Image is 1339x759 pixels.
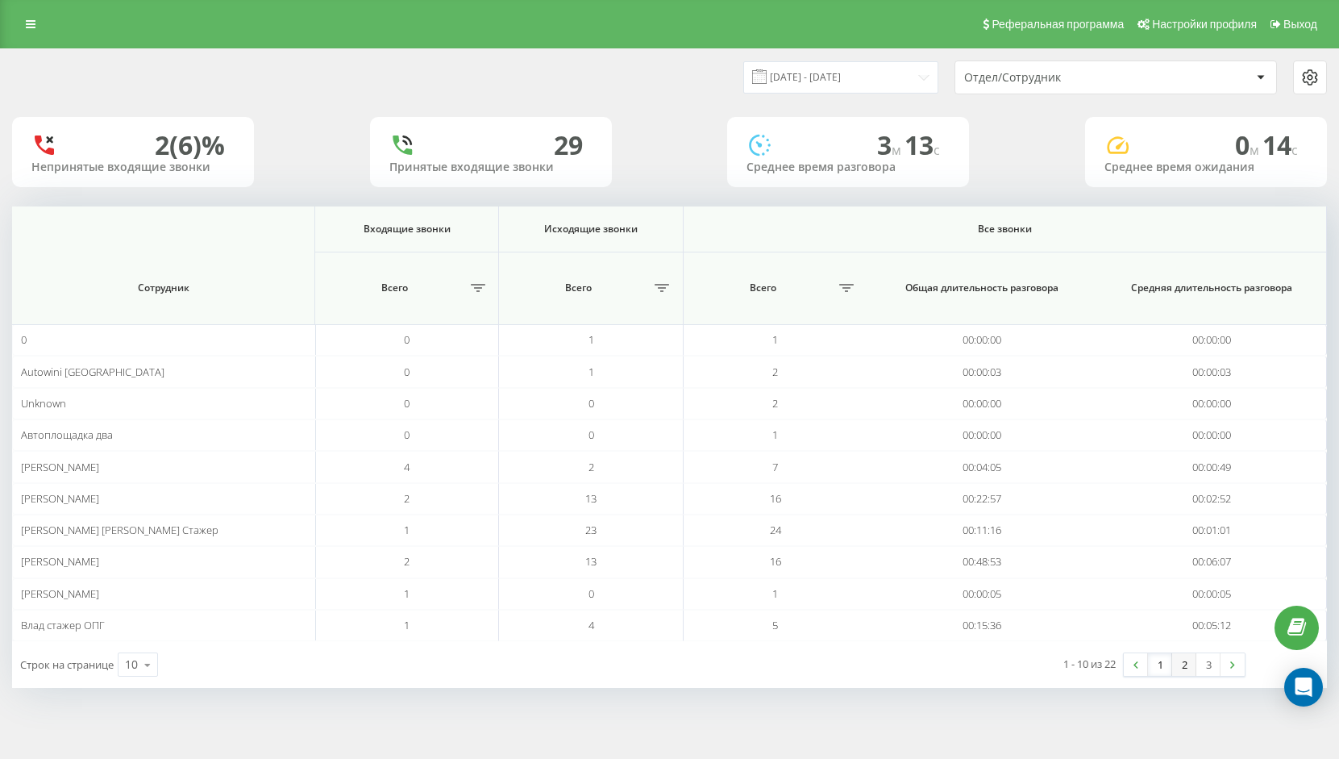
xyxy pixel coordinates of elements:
[21,491,99,506] span: [PERSON_NAME]
[588,332,594,347] span: 1
[1148,653,1172,676] a: 1
[588,365,594,379] span: 1
[404,491,410,506] span: 2
[588,586,594,601] span: 0
[964,71,1157,85] div: Отдел/Сотрудник
[516,223,666,236] span: Исходящие звонки
[886,281,1079,294] span: Общая длительность разговора
[867,324,1097,356] td: 00:00:00
[867,515,1097,546] td: 00:11:16
[892,141,904,159] span: м
[1097,515,1327,546] td: 00:01:01
[1063,656,1116,672] div: 1 - 10 из 22
[507,281,649,294] span: Всего
[554,130,583,161] div: 29
[722,223,1287,236] span: Все звонки
[770,523,781,537] span: 24
[585,491,597,506] span: 13
[585,554,597,569] span: 13
[404,332,410,347] span: 0
[404,396,410,411] span: 0
[992,18,1124,31] span: Реферальная программа
[404,460,410,474] span: 4
[867,546,1097,578] td: 00:48:53
[588,396,594,411] span: 0
[1097,388,1327,419] td: 00:00:00
[1097,324,1327,356] td: 00:00:00
[404,586,410,601] span: 1
[770,554,781,569] span: 16
[404,365,410,379] span: 0
[125,657,138,673] div: 10
[772,332,778,347] span: 1
[746,161,950,174] div: Среднее время разговора
[21,396,66,411] span: Unknown
[934,141,940,159] span: c
[1116,281,1308,294] span: Средняя длительность разговора
[867,356,1097,387] td: 00:00:03
[1291,141,1298,159] span: c
[404,618,410,632] span: 1
[1097,419,1327,451] td: 00:00:00
[404,523,410,537] span: 1
[588,460,594,474] span: 2
[867,610,1097,641] td: 00:15:36
[772,365,778,379] span: 2
[1097,610,1327,641] td: 00:05:12
[1250,141,1262,159] span: м
[867,483,1097,515] td: 00:22:57
[1097,546,1327,578] td: 00:06:07
[1283,18,1317,31] span: Выход
[21,460,99,474] span: [PERSON_NAME]
[867,451,1097,482] td: 00:04:05
[1172,653,1196,676] a: 2
[585,523,597,537] span: 23
[1235,127,1262,162] span: 0
[21,618,105,632] span: Влад стажер ОПГ
[1196,653,1220,676] a: 3
[21,332,27,347] span: 0
[21,523,218,537] span: [PERSON_NAME] [PERSON_NAME] Стажер
[155,130,225,161] div: 2 (6)%
[21,427,113,442] span: Автоплощадка два
[332,223,482,236] span: Входящие звонки
[867,419,1097,451] td: 00:00:00
[772,427,778,442] span: 1
[1104,161,1308,174] div: Среднее время ожидания
[21,554,99,569] span: [PERSON_NAME]
[1152,18,1257,31] span: Настройки профиля
[772,586,778,601] span: 1
[1097,578,1327,610] td: 00:00:05
[772,396,778,411] span: 2
[21,365,164,379] span: Autowini [GEOGRAPHIC_DATA]
[692,281,834,294] span: Всего
[323,281,465,294] span: Всего
[1097,356,1327,387] td: 00:00:03
[772,460,778,474] span: 7
[20,657,114,672] span: Строк на странице
[404,427,410,442] span: 0
[588,618,594,632] span: 4
[770,491,781,506] span: 16
[35,281,293,294] span: Сотрудник
[904,127,940,162] span: 13
[1284,668,1323,707] div: Open Intercom Messenger
[772,618,778,632] span: 5
[1097,451,1327,482] td: 00:00:49
[1262,127,1298,162] span: 14
[389,161,593,174] div: Принятые входящие звонки
[404,554,410,569] span: 2
[867,578,1097,610] td: 00:00:05
[31,161,235,174] div: Непринятые входящие звонки
[1097,483,1327,515] td: 00:02:52
[867,388,1097,419] td: 00:00:00
[588,427,594,442] span: 0
[21,586,99,601] span: [PERSON_NAME]
[877,127,904,162] span: 3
